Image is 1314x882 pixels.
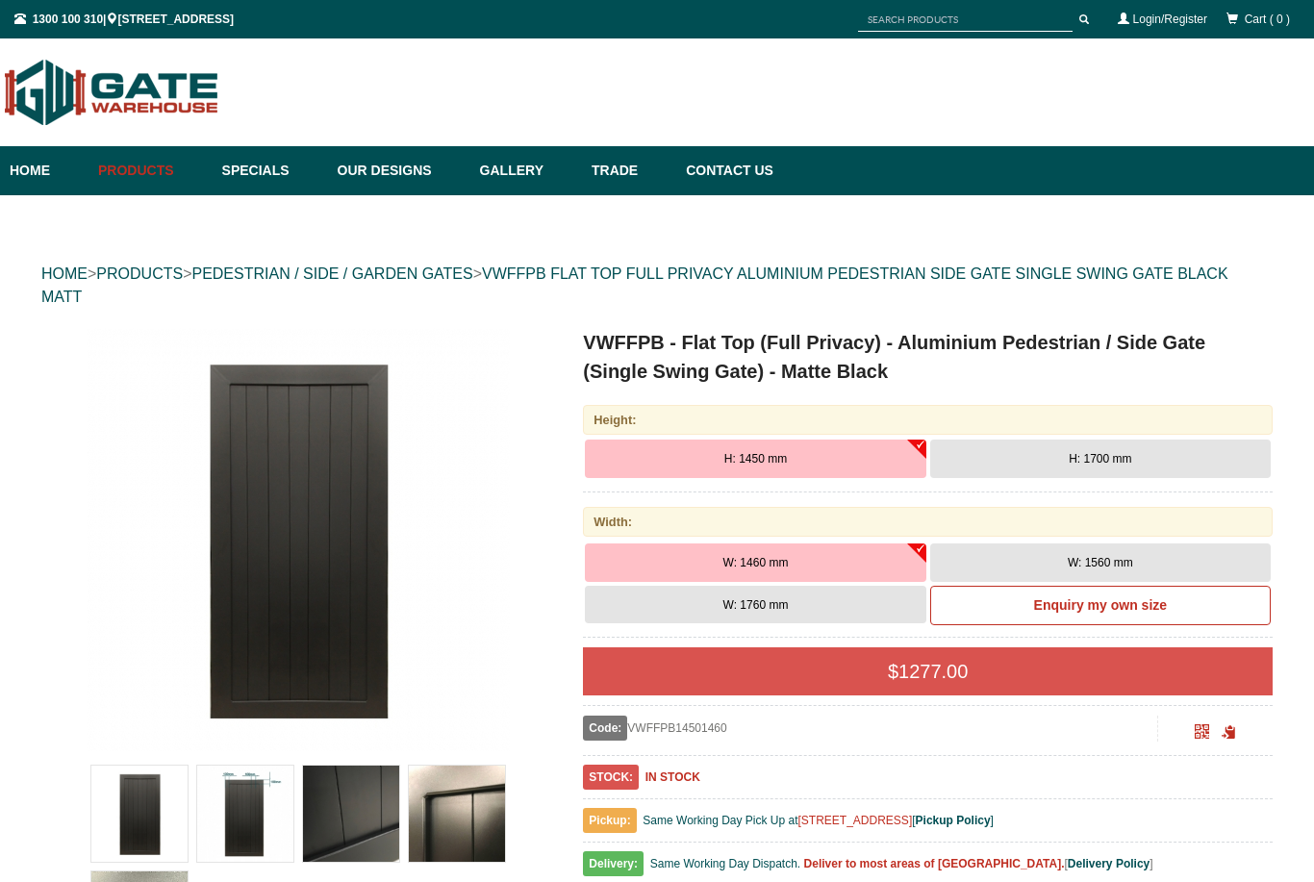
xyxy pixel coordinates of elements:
[583,647,1273,695] div: $
[1222,725,1236,740] span: Click to copy the URL
[87,328,510,751] img: VWFFPB - Flat Top (Full Privacy) - Aluminium Pedestrian / Side Gate (Single Swing Gate) - Matte B...
[43,328,552,751] a: VWFFPB - Flat Top (Full Privacy) - Aluminium Pedestrian / Side Gate (Single Swing Gate) - Matte B...
[213,146,328,195] a: Specials
[804,857,1065,870] b: Deliver to most areas of [GEOGRAPHIC_DATA].
[1068,857,1150,870] a: Delivery Policy
[41,265,1228,305] a: VWFFPB FLAT TOP FULL PRIVACY ALUMINIUM PEDESTRIAN SIDE GATE SINGLE SWING GATE BLACK MATT
[585,586,925,624] button: W: 1760 mm
[585,543,925,582] button: W: 1460 mm
[930,543,1271,582] button: W: 1560 mm
[96,265,183,282] a: PRODUCTS
[191,265,472,282] a: PEDESTRIAN / SIDE / GARDEN GATES
[582,146,676,195] a: Trade
[583,328,1273,386] h1: VWFFPB - Flat Top (Full Privacy) - Aluminium Pedestrian / Side Gate (Single Swing Gate) - Matte B...
[676,146,773,195] a: Contact Us
[645,770,700,784] b: IN STOCK
[91,766,188,862] img: VWFFPB - Flat Top (Full Privacy) - Aluminium Pedestrian / Side Gate (Single Swing Gate) - Matte B...
[14,13,234,26] span: | [STREET_ADDRESS]
[88,146,213,195] a: Products
[724,452,787,466] span: H: 1450 mm
[470,146,582,195] a: Gallery
[1068,556,1133,569] span: W: 1560 mm
[328,146,470,195] a: Our Designs
[583,851,644,876] span: Delivery:
[409,766,505,862] img: VWFFPB - Flat Top (Full Privacy) - Aluminium Pedestrian / Side Gate (Single Swing Gate) - Matte B...
[41,243,1273,328] div: > > >
[723,556,789,569] span: W: 1460 mm
[858,8,1073,32] input: SEARCH PRODUCTS
[1245,13,1290,26] span: Cart ( 0 )
[930,586,1271,626] a: Enquiry my own size
[583,716,1157,741] div: VWFFPB14501460
[650,857,801,870] span: Same Working Day Dispatch.
[930,440,1271,478] button: H: 1700 mm
[916,814,991,827] a: Pickup Policy
[197,766,293,862] img: VWFFPB - Flat Top (Full Privacy) - Aluminium Pedestrian / Side Gate (Single Swing Gate) - Matte B...
[583,507,1273,537] div: Width:
[643,814,994,827] span: Same Working Day Pick Up at [ ]
[583,405,1273,435] div: Height:
[1069,452,1131,466] span: H: 1700 mm
[33,13,103,26] a: 1300 100 310
[583,716,627,741] span: Code:
[1034,597,1167,613] b: Enquiry my own size
[898,661,968,682] span: 1277.00
[1195,727,1209,741] a: Click to enlarge and scan to share.
[303,766,399,862] img: VWFFPB - Flat Top (Full Privacy) - Aluminium Pedestrian / Side Gate (Single Swing Gate) - Matte B...
[723,598,789,612] span: W: 1760 mm
[585,440,925,478] button: H: 1450 mm
[798,814,913,827] a: [STREET_ADDRESS]
[10,146,88,195] a: Home
[41,265,88,282] a: HOME
[1133,13,1207,26] a: Login/Register
[583,765,639,790] span: STOCK:
[583,808,636,833] span: Pickup:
